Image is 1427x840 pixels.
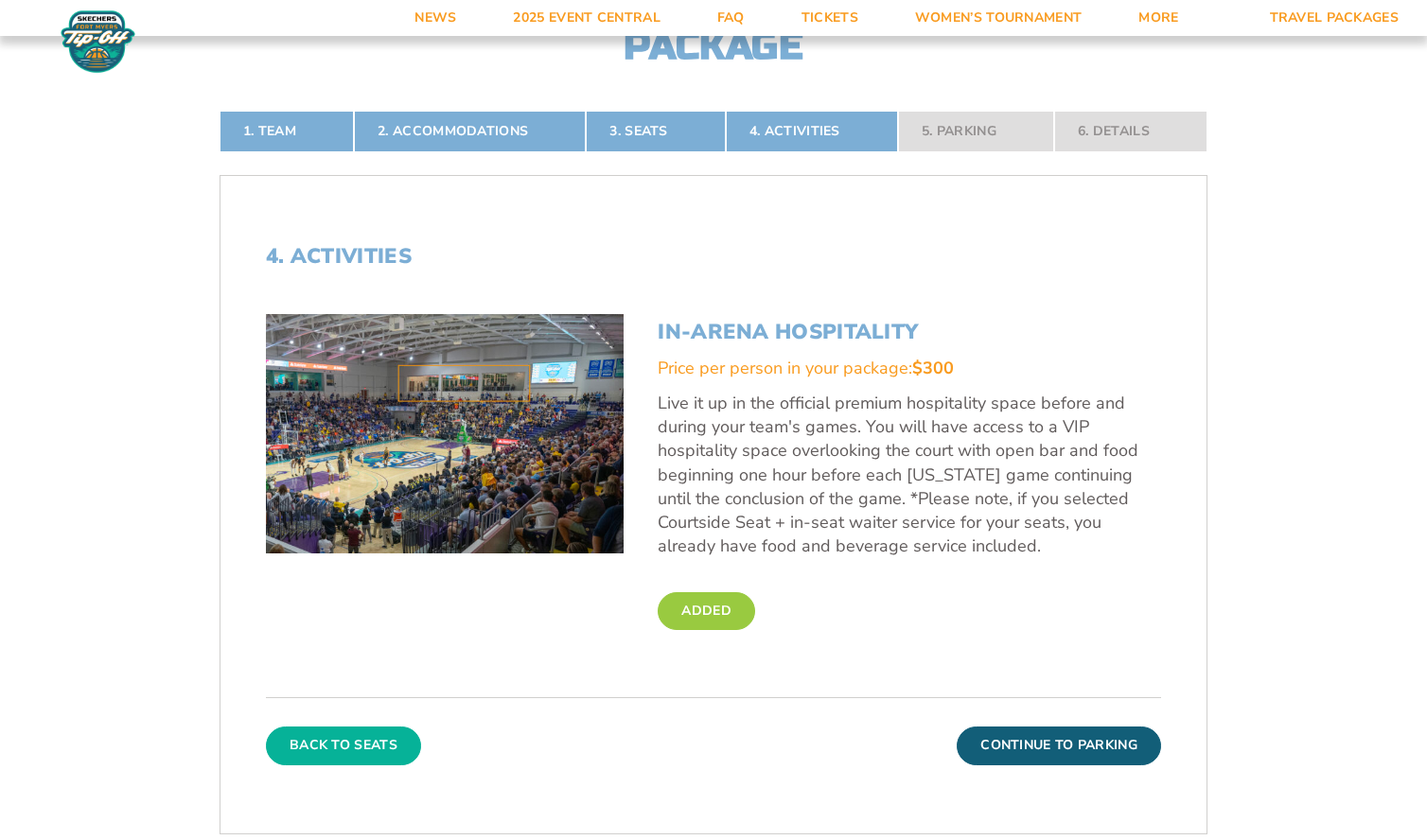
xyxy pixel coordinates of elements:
[586,111,725,152] a: 3. Seats
[912,357,954,379] span: $300
[354,111,586,152] a: 2. Accommodations
[220,111,354,152] a: 1. Team
[266,244,1161,269] h2: 4. Activities
[658,392,1161,558] p: Live it up in the official premium hospitality space before and during your team's games. You wil...
[266,314,624,552] img: In-Arena Hospitality
[658,357,1161,380] div: Price per person in your package:
[266,726,421,764] button: Back To Seats
[658,592,755,630] label: Added
[957,726,1161,764] button: Continue To Parking
[658,320,1161,344] h3: In-Arena Hospitality
[57,9,139,74] img: Fort Myers Tip-Off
